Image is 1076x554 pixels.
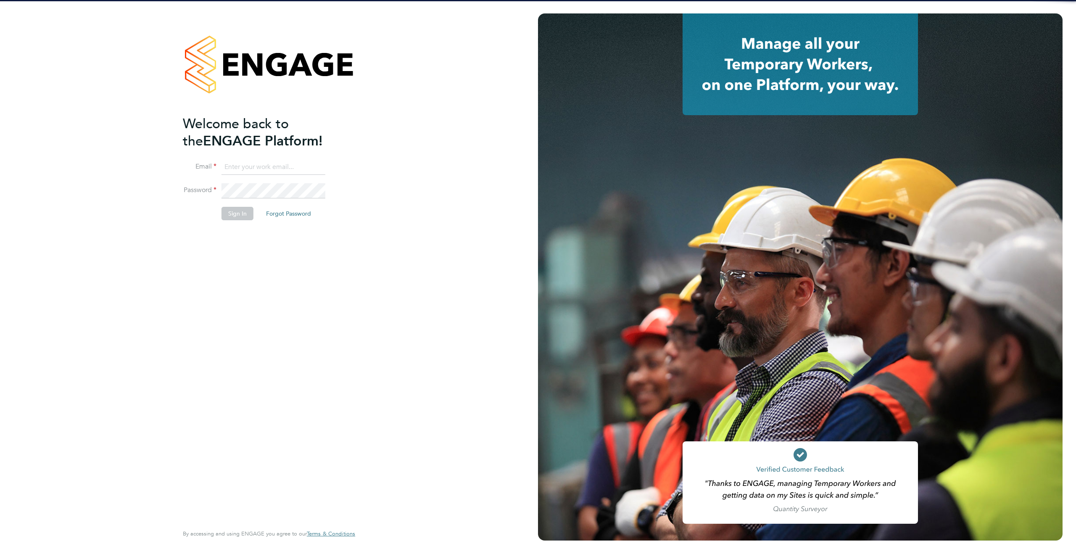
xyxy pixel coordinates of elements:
[183,115,347,150] h2: ENGAGE Platform!
[183,116,289,149] span: Welcome back to the
[222,207,253,220] button: Sign In
[307,530,355,537] a: Terms & Conditions
[183,186,216,195] label: Password
[183,162,216,171] label: Email
[259,207,318,220] button: Forgot Password
[183,530,355,537] span: By accessing and using ENGAGE you agree to our
[222,160,325,175] input: Enter your work email...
